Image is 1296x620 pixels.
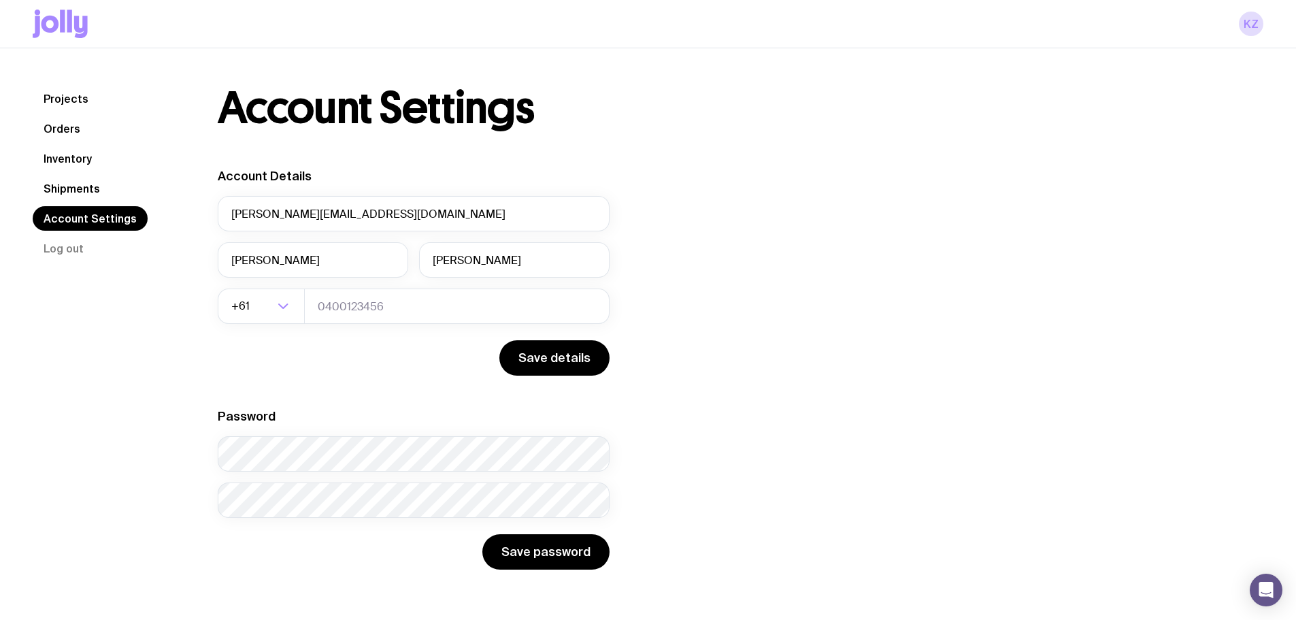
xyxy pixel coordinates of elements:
[33,236,95,261] button: Log out
[231,289,252,324] span: +61
[218,289,305,324] div: Search for option
[218,242,408,278] input: First Name
[33,116,91,141] a: Orders
[482,534,610,570] button: Save password
[419,242,610,278] input: Last Name
[304,289,610,324] input: 0400123456
[218,196,610,231] input: your@email.com
[218,169,312,183] label: Account Details
[33,206,148,231] a: Account Settings
[1250,574,1282,606] div: Open Intercom Messenger
[33,146,103,171] a: Inventory
[218,409,276,423] label: Password
[499,340,610,376] button: Save details
[218,86,534,130] h1: Account Settings
[252,289,273,324] input: Search for option
[33,176,111,201] a: Shipments
[33,86,99,111] a: Projects
[1239,12,1263,36] a: KZ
